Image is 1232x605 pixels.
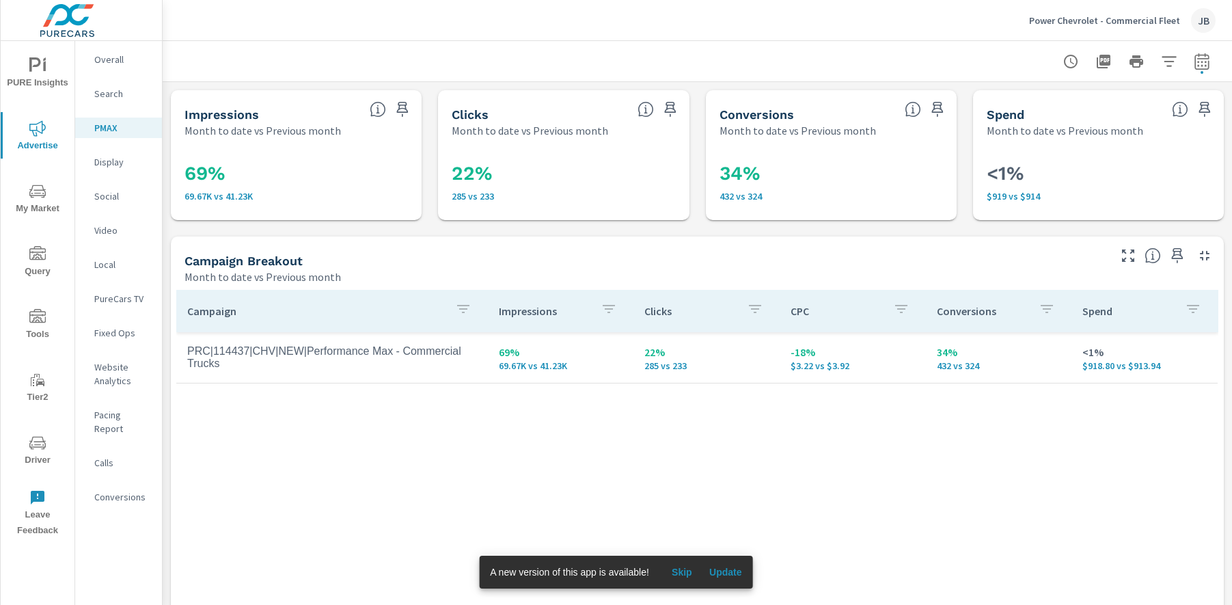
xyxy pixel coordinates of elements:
p: Conversions [937,304,1028,318]
span: Advertise [5,120,70,154]
div: PMAX [75,118,162,138]
span: Save this to your personalized report [1194,98,1216,120]
p: Local [94,258,151,271]
h5: Impressions [184,107,259,122]
div: nav menu [1,41,74,544]
p: PMAX [94,121,151,135]
p: Calls [94,456,151,470]
p: 69,674 vs 41,228 [499,360,623,371]
p: Spend [1082,304,1174,318]
p: $918.80 vs $913.94 [1082,360,1207,371]
p: 69.67K vs 41.23K [184,191,408,202]
h3: 34% [720,162,943,185]
span: Save this to your personalized report [1166,245,1188,267]
p: Month to date vs Previous month [720,122,876,139]
p: $3.22 vs $3.92 [791,360,915,371]
span: Save this to your personalized report [392,98,413,120]
div: JB [1191,8,1216,33]
button: Select Date Range [1188,48,1216,75]
p: PureCars TV [94,292,151,306]
div: Conversions [75,487,162,507]
span: Save this to your personalized report [927,98,948,120]
span: Tools [5,309,70,342]
p: Month to date vs Previous month [987,122,1143,139]
span: The amount of money spent on advertising during the period. [1172,101,1188,118]
p: Overall [94,53,151,66]
span: My Market [5,183,70,217]
div: PureCars TV [75,288,162,309]
button: Update [704,561,748,583]
span: Leave Feedback [5,489,70,539]
p: Video [94,224,151,237]
span: Update [709,566,742,578]
h5: Campaign Breakout [184,254,303,268]
p: Month to date vs Previous month [184,269,341,285]
p: -18% [791,344,915,360]
p: Website Analytics [94,360,151,388]
div: Calls [75,453,162,473]
span: The number of times an ad was clicked by a consumer. [638,101,654,118]
p: Search [94,87,151,100]
p: CPC [791,304,882,318]
button: Skip [660,561,704,583]
h3: 69% [184,162,408,185]
p: 285 vs 233 [452,191,675,202]
div: Website Analytics [75,357,162,391]
div: Display [75,152,162,172]
p: 285 vs 233 [644,360,769,371]
span: Driver [5,435,70,468]
span: Skip [666,566,698,578]
span: Save this to your personalized report [659,98,681,120]
h5: Conversions [720,107,794,122]
td: PRC|114437|CHV|NEW|Performance Max - Commercial Trucks [176,334,488,381]
div: Overall [75,49,162,70]
div: Search [75,83,162,104]
p: 22% [644,344,769,360]
h3: <1% [987,162,1210,185]
button: Apply Filters [1155,48,1183,75]
p: 34% [937,344,1061,360]
span: This is a summary of PMAX performance results by campaign. Each column can be sorted. [1145,247,1161,264]
p: $919 vs $914 [987,191,1210,202]
p: 432 vs 324 [720,191,943,202]
h5: Clicks [452,107,489,122]
p: Fixed Ops [94,326,151,340]
span: Total Conversions include Actions, Leads and Unmapped. [905,101,921,118]
p: Conversions [94,490,151,504]
p: <1% [1082,344,1207,360]
div: Local [75,254,162,275]
div: Social [75,186,162,206]
span: PURE Insights [5,57,70,91]
p: 69% [499,344,623,360]
p: Power Chevrolet - Commercial Fleet [1029,14,1180,27]
p: Month to date vs Previous month [184,122,341,139]
p: 432 vs 324 [937,360,1061,371]
p: Social [94,189,151,203]
h3: 22% [452,162,675,185]
p: Impressions [499,304,590,318]
span: Tier2 [5,372,70,405]
div: Video [75,220,162,241]
p: Display [94,155,151,169]
div: Fixed Ops [75,323,162,343]
span: The number of times an ad was shown on your behalf. [370,101,386,118]
span: Query [5,246,70,280]
p: Clicks [644,304,736,318]
h5: Spend [987,107,1024,122]
button: Minimize Widget [1194,245,1216,267]
p: Month to date vs Previous month [452,122,608,139]
p: Pacing Report [94,408,151,435]
button: Make Fullscreen [1117,245,1139,267]
div: Pacing Report [75,405,162,439]
button: Print Report [1123,48,1150,75]
span: A new version of this app is available! [490,567,649,578]
p: Campaign [187,304,444,318]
